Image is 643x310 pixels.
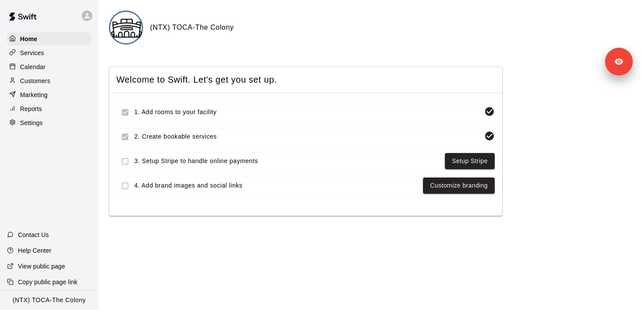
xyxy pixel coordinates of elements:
[110,12,143,45] img: (NTX) TOCA-The Colony logo
[20,104,42,113] p: Reports
[7,60,91,73] a: Calendar
[7,116,91,129] a: Settings
[20,91,48,99] p: Marketing
[20,77,50,85] p: Customers
[445,153,495,169] button: Setup Stripe
[20,35,38,43] p: Home
[7,102,91,115] a: Reports
[18,278,77,286] p: Copy public page link
[7,32,91,45] a: Home
[134,181,419,190] span: 4. Add brand images and social links
[18,230,49,239] p: Contact Us
[423,178,495,194] button: Customize branding
[452,156,488,167] a: Setup Stripe
[18,246,51,255] p: Help Center
[20,118,43,127] p: Settings
[7,88,91,101] a: Marketing
[7,74,91,87] a: Customers
[20,49,44,57] p: Services
[150,22,234,33] h6: (NTX) TOCA-The Colony
[134,132,481,141] span: 2. Create bookable services
[134,157,441,166] span: 3. Setup Stripe to handle online payments
[116,74,495,86] span: Welcome to Swift. Let's get you set up.
[7,46,91,59] a: Services
[18,262,65,271] p: View public page
[430,180,488,191] a: Customize branding
[134,108,481,117] span: 1. Add rooms to your facility
[13,296,86,305] p: (NTX) TOCA-The Colony
[20,63,45,71] p: Calendar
